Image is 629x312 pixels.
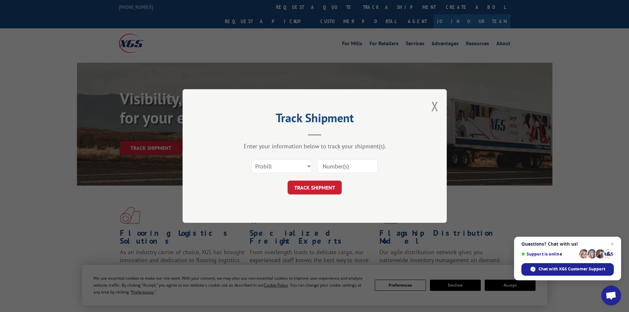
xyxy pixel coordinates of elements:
[521,263,614,276] div: Chat with XGS Customer Support
[601,286,621,305] div: Open chat
[288,181,342,194] button: TRACK SHIPMENT
[216,113,414,126] h2: Track Shipment
[317,159,378,173] input: Number(s)
[521,252,577,257] span: Support is online
[216,142,414,150] div: Enter your information below to track your shipment(s).
[431,97,438,115] button: Close modal
[608,240,616,248] span: Close chat
[539,266,605,272] span: Chat with XGS Customer Support
[521,241,614,247] span: Questions? Chat with us!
